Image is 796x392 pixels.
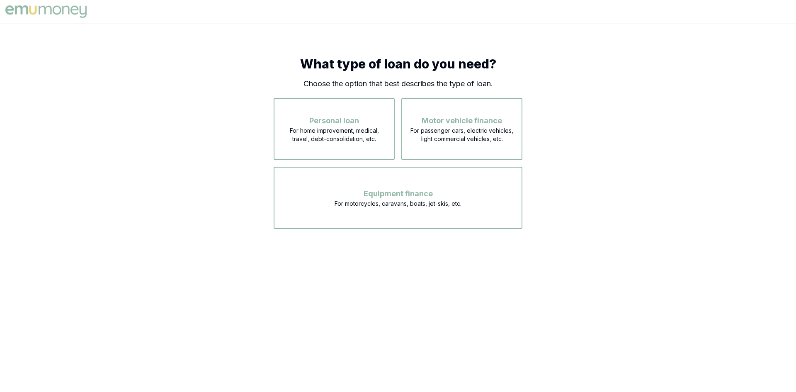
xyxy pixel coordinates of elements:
h1: What type of loan do you need? [274,56,522,71]
button: Personal loanFor home improvement, medical, travel, debt-consolidation, etc. [274,98,395,160]
img: Emu Money [3,3,89,20]
span: For passenger cars, electric vehicles, light commercial vehicles, etc. [409,127,515,143]
span: For motorcycles, caravans, boats, jet-skis, etc. [335,200,461,208]
a: Equipment financeFor motorcycles, caravans, boats, jet-skis, etc. [274,190,522,198]
p: Choose the option that best describes the type of loan. [274,78,522,90]
span: Equipment finance [364,188,433,200]
button: Equipment financeFor motorcycles, caravans, boats, jet-skis, etc. [274,167,522,229]
span: For home improvement, medical, travel, debt-consolidation, etc. [281,127,387,143]
span: Personal loan [309,115,359,127]
a: Motor vehicle financeFor passenger cars, electric vehicles, light commercial vehicles, etc. [401,117,522,125]
a: Personal loanFor home improvement, medical, travel, debt-consolidation, etc. [274,117,395,125]
button: Motor vehicle financeFor passenger cars, electric vehicles, light commercial vehicles, etc. [401,98,522,160]
span: Motor vehicle finance [422,115,502,127]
